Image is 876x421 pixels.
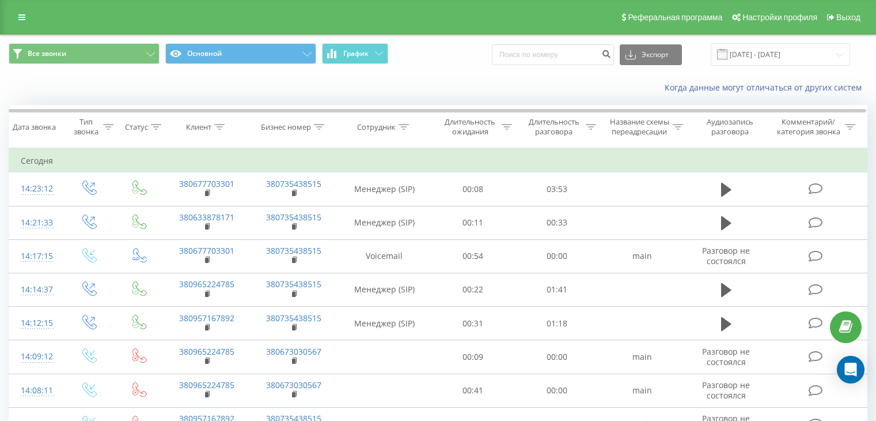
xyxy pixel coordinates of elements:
[179,279,234,290] a: 380965224785
[598,239,685,273] td: main
[431,307,515,340] td: 00:31
[9,43,160,64] button: Все звонки
[337,239,431,273] td: Voicemail
[609,117,670,137] div: Название схемы переадресации
[665,82,867,93] a: Когда данные могут отличаться от других систем
[73,117,100,137] div: Тип звонка
[21,379,51,402] div: 14:08:11
[21,245,51,268] div: 14:17:15
[179,313,234,324] a: 380957167892
[21,312,51,334] div: 14:12:15
[515,374,598,407] td: 00:00
[431,239,515,273] td: 00:54
[431,273,515,306] td: 00:22
[515,340,598,374] td: 00:00
[179,346,234,357] a: 380965224785
[186,122,211,132] div: Клиент
[266,379,321,390] a: 380673030567
[9,149,867,172] td: Сегодня
[337,172,431,206] td: Менеджер (SIP)
[337,206,431,239] td: Менеджер (SIP)
[266,313,321,324] a: 380735438515
[266,212,321,223] a: 380735438515
[165,43,316,64] button: Основной
[515,172,598,206] td: 03:53
[836,13,860,22] span: Выход
[628,13,722,22] span: Реферальная программа
[28,49,66,58] span: Все звонки
[598,374,685,407] td: main
[515,307,598,340] td: 01:18
[620,44,682,65] button: Экспорт
[431,206,515,239] td: 00:11
[696,117,764,137] div: Аудиозапись разговора
[775,117,842,137] div: Комментарий/категория звонка
[515,239,598,273] td: 00:00
[179,212,234,223] a: 380633878171
[179,245,234,256] a: 380677703301
[21,212,51,234] div: 14:21:33
[515,273,598,306] td: 01:41
[266,346,321,357] a: 380673030567
[21,178,51,200] div: 14:23:12
[261,122,311,132] div: Бизнес номер
[13,122,56,132] div: Дата звонка
[266,178,321,189] a: 380735438515
[837,356,864,384] div: Open Intercom Messenger
[125,122,148,132] div: Статус
[266,279,321,290] a: 380735438515
[702,245,750,266] span: Разговор не состоялся
[702,346,750,367] span: Разговор не состоялся
[343,50,369,58] span: График
[21,279,51,301] div: 14:14:37
[179,379,234,390] a: 380965224785
[702,379,750,401] span: Разговор не состоялся
[742,13,817,22] span: Настройки профиля
[598,340,685,374] td: main
[357,122,396,132] div: Сотрудник
[431,172,515,206] td: 00:08
[525,117,583,137] div: Длительность разговора
[179,178,234,189] a: 380677703301
[431,340,515,374] td: 00:09
[21,345,51,368] div: 14:09:12
[442,117,499,137] div: Длительность ожидания
[337,273,431,306] td: Менеджер (SIP)
[337,307,431,340] td: Менеджер (SIP)
[266,245,321,256] a: 380735438515
[431,374,515,407] td: 00:41
[492,44,614,65] input: Поиск по номеру
[515,206,598,239] td: 00:33
[322,43,388,64] button: График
